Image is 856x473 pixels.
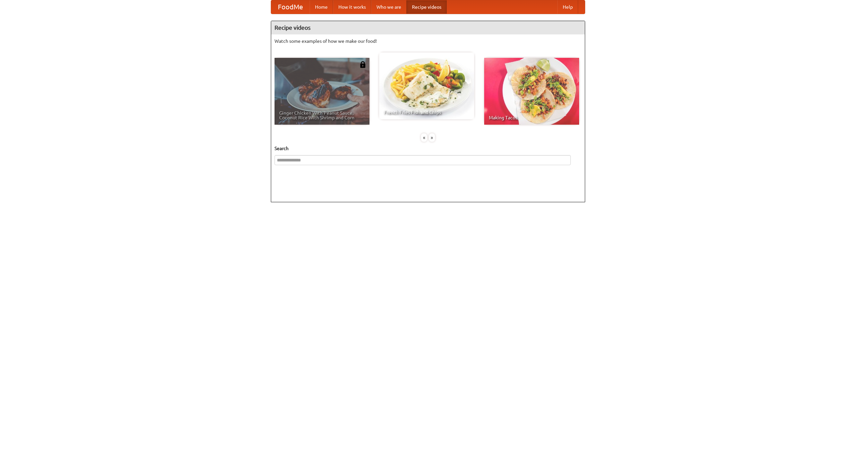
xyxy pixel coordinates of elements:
a: Recipe videos [407,0,447,14]
a: Making Tacos [484,58,579,125]
span: French Fries Fish and Chips [384,110,469,115]
img: 483408.png [359,61,366,68]
a: How it works [333,0,371,14]
p: Watch some examples of how we make our food! [275,38,581,44]
div: » [429,133,435,142]
a: Who we are [371,0,407,14]
a: Home [310,0,333,14]
span: Making Tacos [489,115,574,120]
h4: Recipe videos [271,21,585,34]
a: Help [557,0,578,14]
a: FoodMe [271,0,310,14]
div: « [421,133,427,142]
h5: Search [275,145,581,152]
a: French Fries Fish and Chips [379,52,474,119]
